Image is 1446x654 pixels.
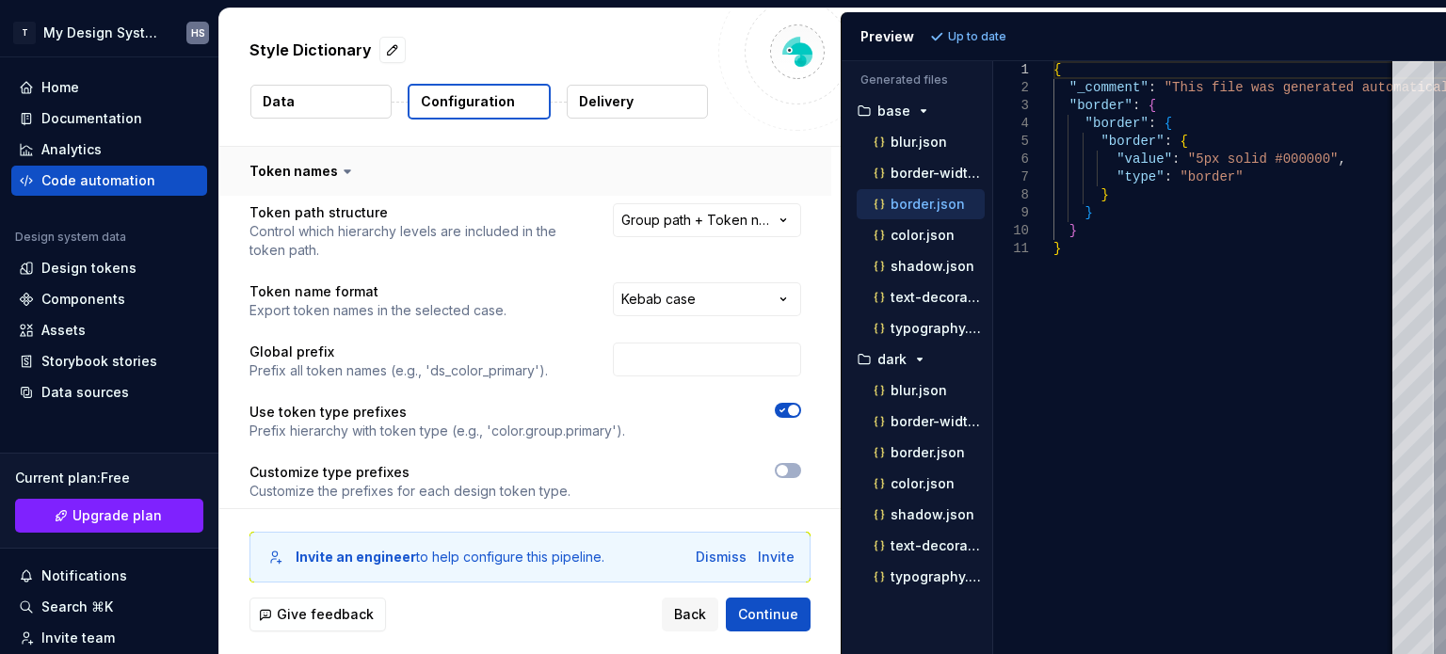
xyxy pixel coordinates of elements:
[567,85,708,119] button: Delivery
[41,259,137,278] div: Design tokens
[891,259,974,274] p: shadow.json
[860,27,914,46] div: Preview
[1084,116,1148,131] span: "border"
[726,598,811,631] button: Continue
[1133,98,1140,113] span: :
[993,61,1029,79] div: 1
[1084,205,1092,220] span: }
[993,222,1029,240] div: 10
[860,72,973,88] p: Generated files
[13,22,36,44] div: T
[15,499,203,533] a: Upgrade plan
[891,476,955,491] p: color.json
[41,78,79,97] div: Home
[857,411,985,432] button: border-width.json
[11,315,207,345] a: Assets
[1068,98,1132,113] span: "border"
[1148,98,1155,113] span: {
[891,321,985,336] p: typography.json
[41,352,157,371] div: Storybook stories
[857,132,985,152] button: blur.json
[41,140,102,159] div: Analytics
[857,535,985,556] button: text-decoration.json
[857,225,985,246] button: color.json
[41,383,129,402] div: Data sources
[891,507,974,522] p: shadow.json
[1068,80,1148,95] span: "_comment"
[993,240,1029,258] div: 11
[41,629,115,647] div: Invite team
[1101,134,1164,149] span: "border"
[1117,169,1164,184] span: "type"
[1172,152,1180,167] span: :
[993,186,1029,204] div: 8
[249,343,548,361] p: Global prefix
[993,79,1029,97] div: 2
[857,504,985,525] button: shadow.json
[1180,169,1243,184] span: "border"
[1164,169,1171,184] span: :
[11,592,207,622] button: Search ⌘K
[891,197,965,212] p: border.json
[11,346,207,376] a: Storybook stories
[249,598,386,631] button: Give feedback
[277,605,374,624] span: Give feedback
[41,290,125,309] div: Components
[1148,116,1155,131] span: :
[1053,241,1061,256] span: }
[11,72,207,103] a: Home
[857,318,985,339] button: typography.json
[857,380,985,401] button: blur.json
[15,230,126,245] div: Design system data
[891,383,947,398] p: blur.json
[857,256,985,277] button: shadow.json
[41,598,113,616] div: Search ⌘K
[849,101,985,121] button: base
[1338,152,1345,167] span: ,
[696,548,747,566] button: Dismiss
[948,29,1006,44] p: Up to date
[579,92,634,111] p: Delivery
[857,163,985,183] button: border-width.json
[41,566,127,585] div: Notifications
[891,414,985,429] p: border-width.json
[296,548,604,566] div: to help configure this pipeline.
[877,352,907,367] p: dark
[849,349,985,370] button: dark
[11,561,207,591] button: Notifications
[250,85,392,119] button: Data
[249,39,372,61] p: Style Dictionary
[249,361,548,380] p: Prefix all token names (e.g., 'ds_color_primary').
[674,605,706,624] span: Back
[41,321,86,340] div: Assets
[1164,134,1171,149] span: :
[11,623,207,653] a: Invite team
[1180,134,1187,149] span: {
[891,290,985,305] p: text-decoration.json
[662,598,718,631] button: Back
[1187,152,1338,167] span: "5px solid #000000"
[263,92,295,111] p: Data
[249,422,625,440] p: Prefix hierarchy with token type (e.g., 'color.group.primary').
[249,403,625,422] p: Use token type prefixes
[72,506,162,525] span: Upgrade plan
[11,377,207,407] a: Data sources
[1148,80,1155,95] span: :
[249,282,506,301] p: Token name format
[1164,116,1171,131] span: {
[891,228,955,243] p: color.json
[249,301,506,320] p: Export token names in the selected case.
[738,605,798,624] span: Continue
[1117,152,1172,167] span: "value"
[891,445,965,460] p: border.json
[891,569,985,584] p: typography.json
[249,203,579,222] p: Token path structure
[993,204,1029,222] div: 9
[857,442,985,463] button: border.json
[857,566,985,587] button: typography.json
[11,135,207,165] a: Analytics
[11,253,207,283] a: Design tokens
[857,473,985,494] button: color.json
[857,194,985,215] button: border.json
[11,104,207,134] a: Documentation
